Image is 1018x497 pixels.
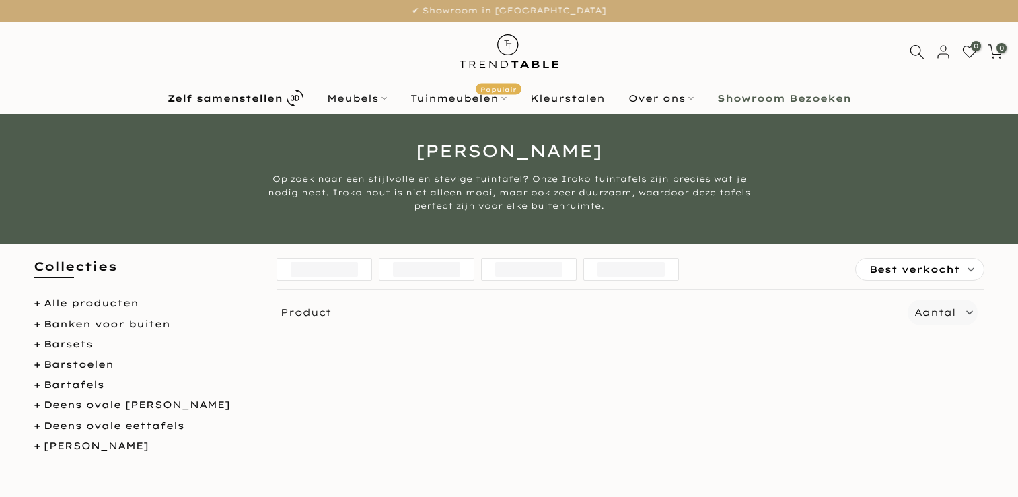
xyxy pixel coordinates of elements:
[988,44,1003,59] a: 0
[44,399,230,411] a: Deens ovale [PERSON_NAME]
[450,22,568,81] img: trend-table
[717,94,851,103] b: Showroom Bezoeken
[44,297,139,309] a: Alle producten
[257,172,762,213] p: Op zoek naar een stijlvolle en stevige tuintafel? Onze Iroko tuintafels zijn precies wat je nodig...
[17,3,1001,18] p: ✔ Showroom in [GEOGRAPHIC_DATA]
[315,90,398,106] a: Meubels
[616,90,705,106] a: Over ons
[996,43,1007,53] span: 0
[856,259,984,280] label: Best verkocht
[44,440,149,452] a: [PERSON_NAME]
[44,358,114,370] a: Barstoelen
[116,142,903,159] h1: [PERSON_NAME]
[869,259,960,280] span: Best verkocht
[44,420,184,432] a: Deens ovale eettafels
[518,90,616,106] a: Kleurstalen
[914,304,955,321] label: Aantal
[962,44,977,59] a: 0
[971,41,981,51] span: 0
[705,90,863,106] a: Showroom Bezoeken
[398,90,518,106] a: TuinmeubelenPopulair
[44,318,170,330] a: Banken voor buiten
[476,83,521,94] span: Populair
[34,258,256,288] h5: Collecties
[271,300,902,325] span: Product
[155,86,315,110] a: Zelf samenstellen
[44,378,104,391] a: Bartafels
[168,94,283,103] b: Zelf samenstellen
[44,460,149,472] a: [PERSON_NAME]
[44,338,93,350] a: Barsets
